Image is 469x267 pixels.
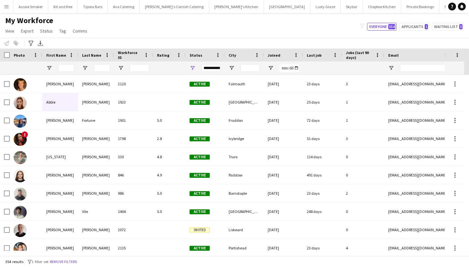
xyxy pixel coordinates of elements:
div: [PERSON_NAME] [78,130,114,148]
input: Workforce ID Filter Input [130,64,149,72]
span: Tag [59,28,66,34]
a: Status [37,27,55,35]
div: [DATE] [264,93,303,111]
div: [DATE] [264,148,303,166]
div: Truro [225,148,264,166]
div: [GEOGRAPHIC_DATA] [225,203,264,220]
div: [DATE] [264,239,303,257]
div: 51 days [303,130,342,148]
div: [PERSON_NAME] [42,221,78,239]
div: [PERSON_NAME] [42,203,78,220]
a: Tag [57,27,69,35]
button: Applicants1 [399,23,429,31]
div: 23 days [303,184,342,202]
span: Active [190,155,210,160]
button: Lusty Glaze [310,0,341,13]
button: Open Filter Menu [268,65,274,71]
div: 986 [114,184,153,202]
div: 1404 [114,203,153,220]
div: 5.0 [153,203,186,220]
div: 2 [342,184,384,202]
div: 0 [342,148,384,166]
span: Active [190,173,210,178]
img: Alabama Seymour [14,151,27,164]
div: [PERSON_NAME] [42,239,78,257]
a: Comms [70,27,90,35]
div: [PERSON_NAME] [78,166,114,184]
span: First Name [46,53,66,58]
div: 846 [114,166,153,184]
div: 5.0 [153,111,186,129]
div: [PERSON_NAME] [78,93,114,111]
input: Last Name Filter Input [94,64,110,72]
input: City Filter Input [240,64,260,72]
div: [PERSON_NAME] [42,130,78,148]
button: [GEOGRAPHIC_DATA] [264,0,310,13]
div: [GEOGRAPHIC_DATA] [225,93,264,111]
button: Open Filter Menu [118,65,124,71]
div: [DATE] [264,184,303,202]
span: Active [190,209,210,214]
div: 3 [342,75,384,93]
span: Status [190,53,202,58]
button: Avo Catering [108,0,140,13]
div: 1798 [114,130,153,148]
img: Alexander Dwyer [14,224,27,237]
div: 491 days [303,166,342,184]
span: Last Name [82,53,101,58]
img: Abigail Fortune [14,115,27,128]
button: Waiting list3 [432,23,464,31]
button: Chopbox Kitchen [363,0,401,13]
span: My Workforce [5,16,53,25]
div: Falmouth [225,75,264,93]
div: [PERSON_NAME] [42,184,78,202]
div: 2.8 [153,130,186,148]
app-action-btn: Advanced filters [27,39,35,47]
input: First Name Filter Input [58,64,74,72]
div: 2135 [114,239,153,257]
img: Alex Vile [14,206,27,219]
button: [PERSON_NAME]'s Kitchen [209,0,264,13]
span: Active [190,136,210,141]
span: Active [190,191,210,196]
div: [PERSON_NAME] [42,166,78,184]
span: City [229,53,236,58]
button: Open Filter Menu [229,65,234,71]
div: Liskeard [225,221,264,239]
span: Status [40,28,53,34]
div: [PERSON_NAME] [78,221,114,239]
span: 354 [388,24,395,29]
div: 0 [342,203,384,220]
span: Jobs (last 90 days) [346,50,373,60]
div: Fraddon [225,111,264,129]
div: [PERSON_NAME] [42,75,78,93]
div: [DATE] [264,130,303,148]
img: Alexandra Nystrom [14,242,27,255]
div: 5.0 [153,184,186,202]
span: ! [21,131,28,138]
div: Abbie [42,93,78,111]
div: Vile [78,203,114,220]
span: Rating [157,53,169,58]
div: 0 [342,221,384,239]
span: Comms [73,28,87,34]
div: 3 [342,130,384,148]
div: Ivybridge [225,130,264,148]
div: 4.8 [153,148,186,166]
div: 248 days [303,203,342,220]
span: View [5,28,14,34]
a: Export [18,27,36,35]
div: 114 days [303,148,342,166]
span: Active [190,246,210,251]
div: 4 [342,239,384,257]
div: [PERSON_NAME] [78,184,114,202]
span: Joined [268,53,280,58]
div: [PERSON_NAME] [78,148,114,166]
span: Last job [307,53,321,58]
button: Open Filter Menu [82,65,88,71]
span: 3 [459,24,462,29]
button: Private Bookings [401,0,439,13]
div: 4.9 [153,166,186,184]
button: [PERSON_NAME]'s Cornish Catering [140,0,209,13]
button: Everyone354 [367,23,397,31]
